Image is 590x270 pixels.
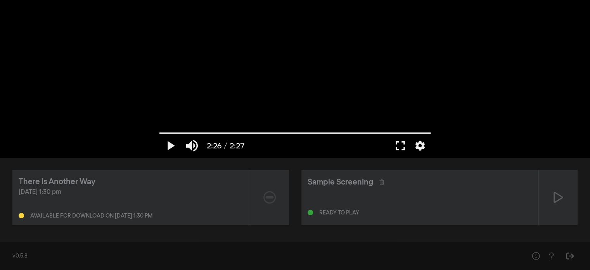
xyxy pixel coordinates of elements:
button: Help [528,248,543,264]
button: Sign Out [562,248,578,264]
div: There Is Another Way [19,176,95,188]
button: Play [159,134,181,157]
button: 2:26 / 2:27 [203,134,248,157]
button: Mute [181,134,203,157]
div: Sample Screening [308,176,373,188]
button: More settings [411,134,429,157]
button: Help [543,248,559,264]
div: v0.5.8 [12,252,512,260]
div: [DATE] 1:30 pm [19,188,244,197]
div: Available for download on [DATE] 1:30 pm [30,213,152,219]
div: Ready to play [319,210,359,216]
button: Full screen [389,134,411,157]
